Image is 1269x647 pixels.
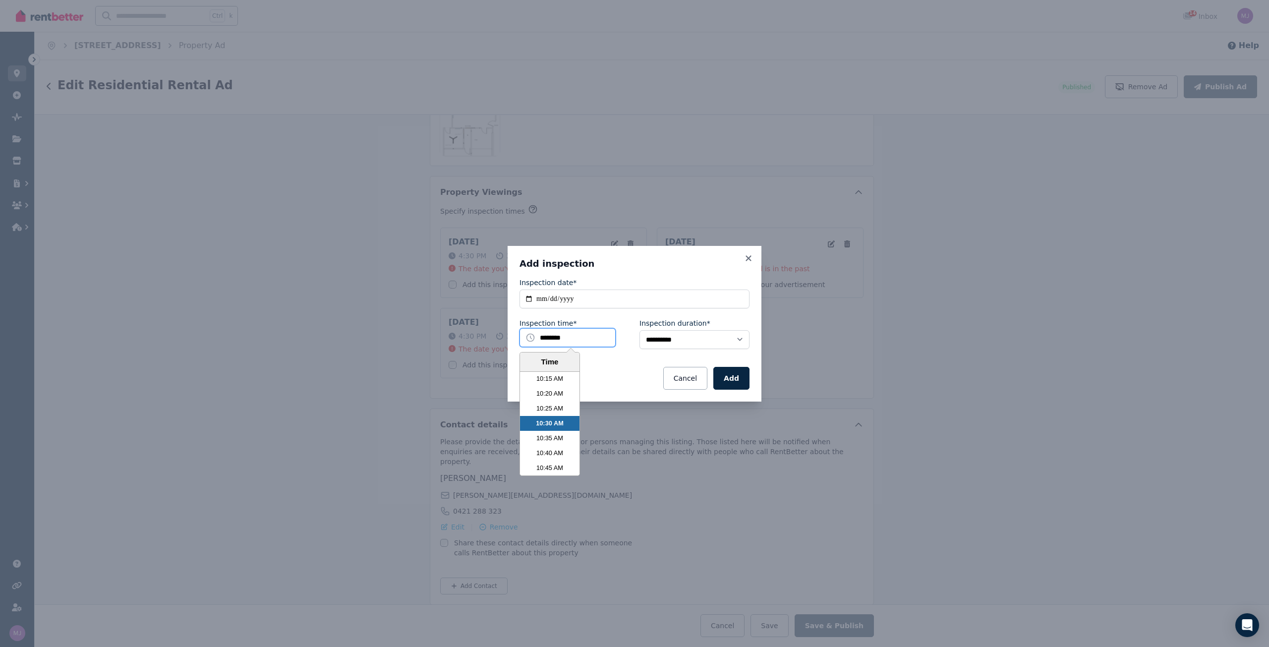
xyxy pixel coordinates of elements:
div: Open Intercom Messenger [1235,613,1259,637]
label: Inspection date* [519,278,577,288]
button: Cancel [663,367,707,390]
label: Inspection time* [519,318,577,328]
li: 10:25 AM [520,401,579,416]
li: 10:15 AM [520,371,579,386]
h3: Add inspection [519,258,750,270]
button: Add [713,367,750,390]
div: Time [522,356,577,368]
li: 10:30 AM [520,416,579,431]
label: Inspection duration* [639,318,710,328]
li: 10:45 AM [520,461,579,475]
li: 10:20 AM [520,386,579,401]
li: 10:40 AM [520,446,579,461]
li: 10:35 AM [520,431,579,446]
ul: Time [520,372,579,475]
